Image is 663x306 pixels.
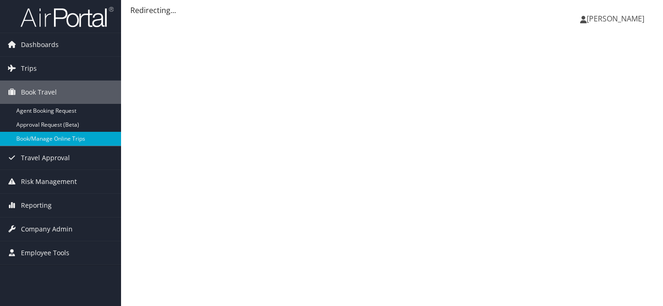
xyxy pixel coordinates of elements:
[21,57,37,80] span: Trips
[21,81,57,104] span: Book Travel
[21,194,52,217] span: Reporting
[20,6,114,28] img: airportal-logo.png
[130,5,654,16] div: Redirecting...
[21,170,77,193] span: Risk Management
[587,14,644,24] span: [PERSON_NAME]
[21,218,73,241] span: Company Admin
[580,5,654,33] a: [PERSON_NAME]
[21,241,69,265] span: Employee Tools
[21,33,59,56] span: Dashboards
[21,146,70,170] span: Travel Approval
